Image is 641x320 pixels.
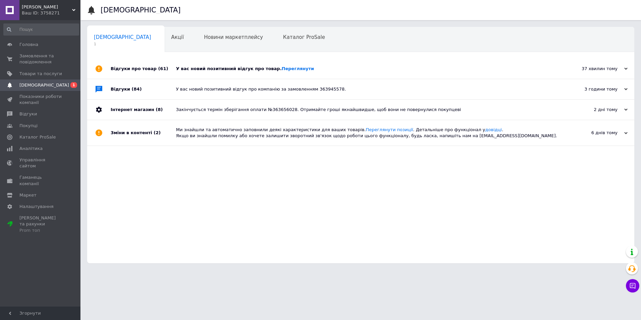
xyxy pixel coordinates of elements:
span: 1 [70,82,77,88]
span: (61) [158,66,168,71]
div: Закінчується термін зберігання оплати №363656028. Отримайте гроші якнайшвидше, щоб вони не поверн... [176,107,561,113]
span: 1 [94,42,151,47]
span: Акції [171,34,184,40]
div: У вас новий позитивний відгук про компанію за замовленням 363945578. [176,86,561,92]
div: 37 хвилин тому [561,66,628,72]
div: Інтернет магазин [111,100,176,120]
span: (2) [154,130,161,135]
button: Чат з покупцем [626,279,639,292]
span: Управління сайтом [19,157,62,169]
div: 3 години тому [561,86,628,92]
span: ФОП Шевцова Н.В. [22,4,72,10]
a: Переглянути [282,66,314,71]
div: У вас новий позитивний відгук про товар. [176,66,561,72]
span: (84) [132,87,142,92]
span: Головна [19,42,38,48]
span: (8) [156,107,163,112]
span: Гаманець компанії [19,174,62,186]
span: Замовлення та повідомлення [19,53,62,65]
span: Каталог ProSale [19,134,56,140]
span: Новини маркетплейсу [204,34,263,40]
div: 6 днів тому [561,130,628,136]
a: довідці [485,127,502,132]
span: [PERSON_NAME] та рахунки [19,215,62,233]
span: Налаштування [19,204,54,210]
span: [DEMOGRAPHIC_DATA] [19,82,69,88]
div: Відгуки про товар [111,59,176,79]
div: Зміни в контенті [111,120,176,146]
span: Показники роботи компанії [19,94,62,106]
span: Каталог ProSale [283,34,325,40]
div: Ми знайшли та автоматично заповнили деякі характеристики для ваших товарів. . Детальніше про функ... [176,127,561,139]
span: Покупці [19,123,38,129]
input: Пошук [3,23,79,36]
span: Маркет [19,192,37,198]
div: Відгуки [111,79,176,99]
div: Prom топ [19,227,62,233]
span: [DEMOGRAPHIC_DATA] [94,34,151,40]
div: Ваш ID: 3758271 [22,10,80,16]
a: Переглянути позиції [366,127,413,132]
span: Відгуки [19,111,37,117]
div: 2 дні тому [561,107,628,113]
h1: [DEMOGRAPHIC_DATA] [101,6,181,14]
span: Аналітика [19,146,43,152]
span: Товари та послуги [19,71,62,77]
